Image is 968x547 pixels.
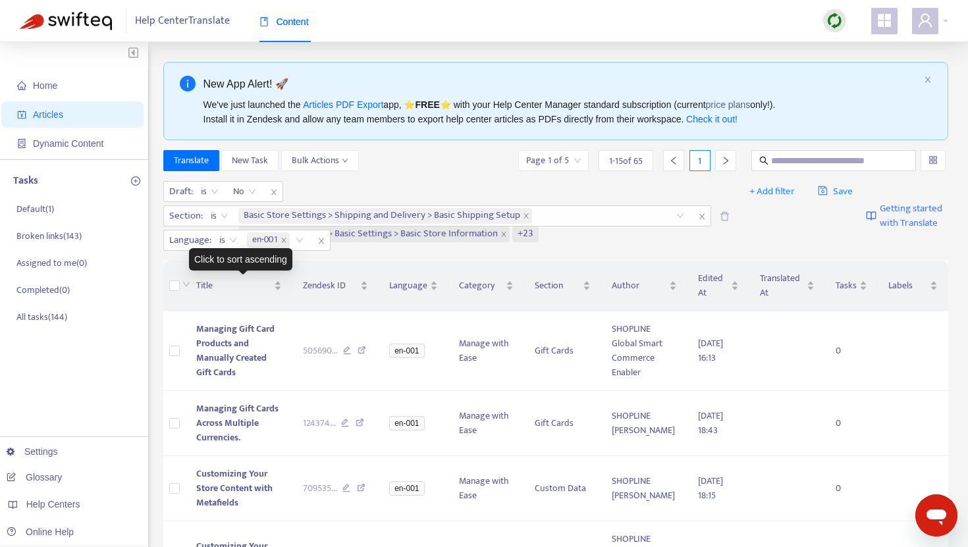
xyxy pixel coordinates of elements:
span: 1 - 15 of 65 [609,154,643,168]
div: Click to sort ascending [189,248,292,271]
span: New Task [232,153,268,168]
th: Language [379,261,448,311]
span: en-001 [389,481,424,496]
span: en-001 [389,416,424,430]
span: appstore [876,13,892,28]
div: 1 [689,150,711,171]
th: Labels [878,261,948,311]
th: Tasks [825,261,878,311]
span: is [201,182,219,201]
div: We've just launched the app, ⭐ ⭐️ with your Help Center Manager standard subscription (current on... [203,97,919,126]
img: sync.dc5367851b00ba804db3.png [826,13,843,29]
span: search [759,156,768,165]
span: +23 [512,226,539,242]
td: Custom Data [524,456,601,521]
button: Translate [163,150,219,171]
span: Basic Store Settings > Basic Settings > Basic Store Information [244,226,498,242]
span: is [211,206,229,226]
td: SHOPLINE [PERSON_NAME] [601,456,687,521]
a: Getting started with Translate [866,181,948,251]
td: 0 [825,456,878,521]
span: delete [720,211,730,221]
th: Category [448,261,524,311]
th: Section [524,261,601,311]
span: save [818,186,828,195]
div: New App Alert! 🚀 [203,76,919,92]
span: info-circle [180,76,196,91]
button: New Task [221,150,279,171]
span: Translate [174,153,209,168]
span: account-book [17,110,26,119]
span: Articles [33,109,63,120]
span: Bulk Actions [292,153,348,168]
span: [DATE] 16:13 [698,336,723,365]
span: Managing Gift Cards Across Multiple Currencies. [196,401,279,445]
a: Online Help [7,527,74,537]
span: No [233,182,256,201]
span: user [917,13,933,28]
p: Assigned to me ( 0 ) [16,256,87,270]
span: Labels [888,278,927,293]
span: Section : [164,206,205,226]
span: book [259,17,269,26]
img: Swifteq [20,12,112,30]
span: Title [196,278,271,293]
td: SHOPLINE Global Smart Commerce Enabler [601,311,687,391]
span: Managing Gift Card Products and Manually Created Gift Cards [196,321,275,380]
span: 709535 ... [303,481,337,496]
span: Help Centers [26,499,80,509]
span: close [281,237,287,244]
button: + Add filter [739,181,805,202]
th: Title [186,261,292,311]
span: Tasks [836,278,857,293]
p: Completed ( 0 ) [16,283,70,297]
span: Content [259,16,309,27]
span: Dynamic Content [33,138,103,149]
span: Edited At [698,271,729,300]
span: + Add filter [749,184,795,199]
span: Getting started with Translate [880,201,948,231]
td: 0 [825,311,878,391]
span: Home [33,80,57,91]
span: Translated At [760,271,803,300]
span: Language [389,278,427,293]
th: Edited At [687,261,750,311]
a: Articles PDF Export [303,99,383,110]
span: is [219,230,237,250]
span: Help Center Translate [135,9,230,34]
th: Author [601,261,687,311]
button: close [924,76,932,84]
span: close [500,231,507,238]
td: Manage with Ease [448,456,524,521]
span: Language : [164,230,213,250]
span: en-001 [389,344,424,358]
b: FREE [415,99,439,110]
span: container [17,139,26,148]
button: saveSave [808,181,863,202]
p: Tasks [13,173,38,189]
span: home [17,81,26,90]
span: Basic Store Settings > Shipping and Delivery > Basic Shipping Setup [244,208,520,224]
span: +23 [518,226,533,242]
a: price plans [706,99,751,110]
span: Basic Store Settings > Shipping and Delivery > Basic Shipping Setup [238,208,532,224]
th: Translated At [749,261,824,311]
span: close [693,209,711,224]
span: [DATE] 18:15 [698,473,723,503]
span: Customizing Your Store Content with Metafields [196,466,273,510]
span: 124374 ... [303,416,336,430]
span: Section [535,278,580,293]
span: close [265,184,282,200]
span: close [313,233,330,249]
iframe: メッセージングウィンドウの起動ボタン、進行中の会話 [915,494,957,536]
span: left [669,156,678,165]
span: Draft : [164,182,195,201]
span: 505690 ... [303,344,338,358]
span: down [342,157,348,164]
td: SHOPLINE [PERSON_NAME] [601,391,687,456]
a: Glossary [7,472,62,482]
span: Category [459,278,503,293]
td: Manage with Ease [448,391,524,456]
p: All tasks ( 144 ) [16,310,67,324]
